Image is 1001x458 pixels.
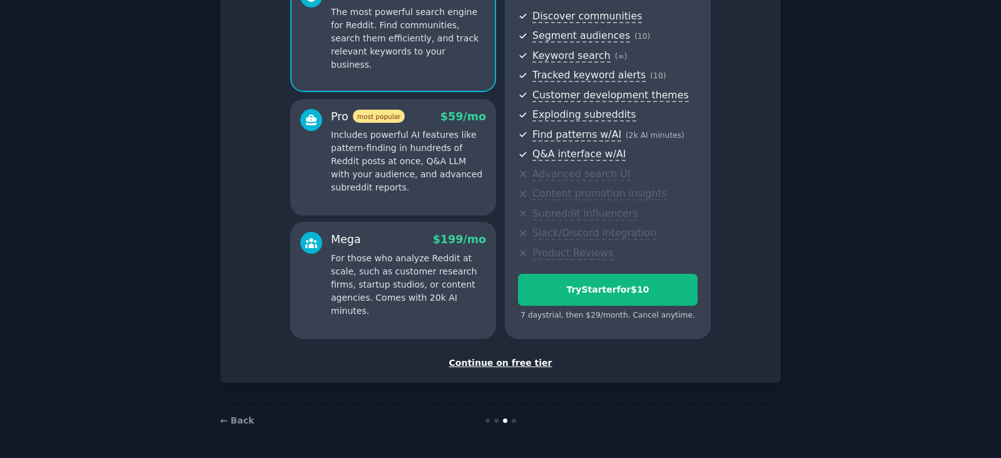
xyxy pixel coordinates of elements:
p: The most powerful search engine for Reddit. Find communities, search them efficiently, and track ... [331,6,486,71]
span: Slack/Discord integration [532,227,656,240]
span: ( 2k AI minutes ) [626,131,684,140]
span: ( ∞ ) [615,52,628,61]
span: Keyword search [532,49,611,63]
span: Subreddit influencers [532,207,638,221]
div: Mega [331,232,361,247]
span: Product Reviews [532,247,613,260]
button: TryStarterfor$10 [518,274,698,306]
span: Discover communities [532,10,642,23]
span: Tracked keyword alerts [532,69,646,82]
div: 7 days trial, then $ 29 /month . Cancel anytime. [518,310,698,321]
span: ( 10 ) [650,71,666,80]
div: Try Starter for $10 [519,283,697,296]
span: $ 199 /mo [433,233,486,246]
span: Segment audiences [532,29,630,43]
div: Pro [331,109,405,125]
span: Exploding subreddits [532,108,636,122]
span: most popular [353,110,405,123]
span: Content promotion insights [532,187,667,200]
span: $ 59 /mo [440,110,486,123]
div: Continue on free tier [233,357,768,370]
span: ( 10 ) [634,32,650,41]
span: Q&A interface w/AI [532,148,626,161]
p: For those who analyze Reddit at scale, such as customer research firms, startup studios, or conte... [331,252,486,318]
a: ← Back [220,415,254,425]
span: Customer development themes [532,89,689,102]
span: Advanced search UI [532,168,630,181]
span: Find patterns w/AI [532,128,621,142]
p: Includes powerful AI features like pattern-finding in hundreds of Reddit posts at once, Q&A LLM w... [331,128,486,194]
